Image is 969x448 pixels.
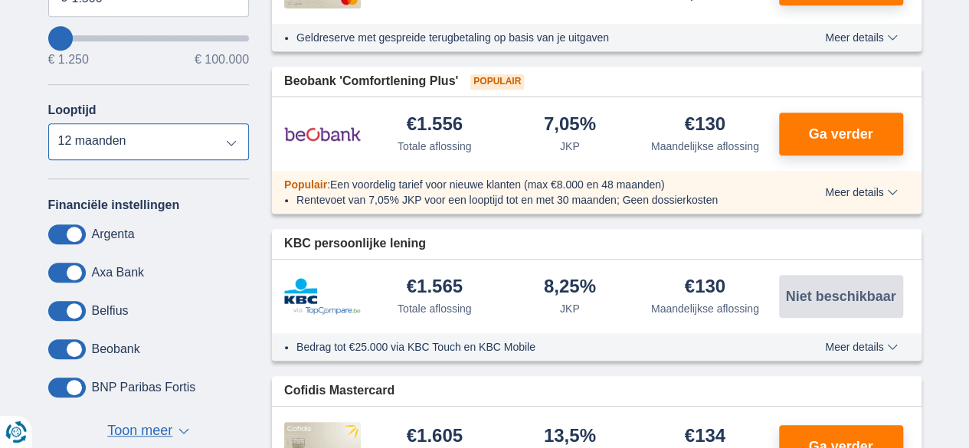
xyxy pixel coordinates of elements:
[48,198,180,212] label: Financiële instellingen
[296,339,769,355] li: Bedrag tot €25.000 via KBC Touch en KBC Mobile
[407,277,463,298] div: €1.565
[825,342,897,352] span: Meer details
[544,277,596,298] div: 8,25%
[48,103,97,117] label: Looptijd
[825,187,897,198] span: Meer details
[178,428,189,434] span: ▼
[685,115,725,136] div: €130
[296,30,769,45] li: Geldreserve met gespreide terugbetaling op basis van je uitgaven
[398,139,472,154] div: Totale aflossing
[284,278,361,315] img: product.pl.alt KBC
[808,127,872,141] span: Ga verder
[92,304,129,318] label: Belfius
[92,266,144,280] label: Axa Bank
[272,177,781,192] div: :
[544,115,596,136] div: 7,05%
[814,341,908,353] button: Meer details
[785,289,895,303] span: Niet beschikbaar
[814,186,908,198] button: Meer details
[284,178,327,191] span: Populair
[825,32,897,43] span: Meer details
[814,31,908,44] button: Meer details
[107,421,172,441] span: Toon meer
[48,54,89,66] span: € 1.250
[651,301,759,316] div: Maandelijkse aflossing
[651,139,759,154] div: Maandelijkse aflossing
[284,73,458,90] span: Beobank 'Comfortlening Plus'
[330,178,665,191] span: Een voordelig tarief voor nieuwe klanten (max €8.000 en 48 maanden)
[284,115,361,153] img: product.pl.alt Beobank
[48,35,250,41] input: wantToBorrow
[407,427,463,447] div: €1.605
[92,342,140,356] label: Beobank
[284,382,394,400] span: Cofidis Mastercard
[195,54,249,66] span: € 100.000
[103,420,194,442] button: Toon meer ▼
[284,235,426,253] span: KBC persoonlijke lening
[779,275,903,318] button: Niet beschikbaar
[296,192,769,208] li: Rentevoet van 7,05% JKP voor een looptijd tot en met 30 maanden; Geen dossierkosten
[470,74,524,90] span: Populair
[685,277,725,298] div: €130
[560,301,580,316] div: JKP
[398,301,472,316] div: Totale aflossing
[92,381,196,394] label: BNP Paribas Fortis
[92,227,135,241] label: Argenta
[685,427,725,447] div: €134
[779,113,903,155] button: Ga verder
[544,427,596,447] div: 13,5%
[560,139,580,154] div: JKP
[407,115,463,136] div: €1.556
